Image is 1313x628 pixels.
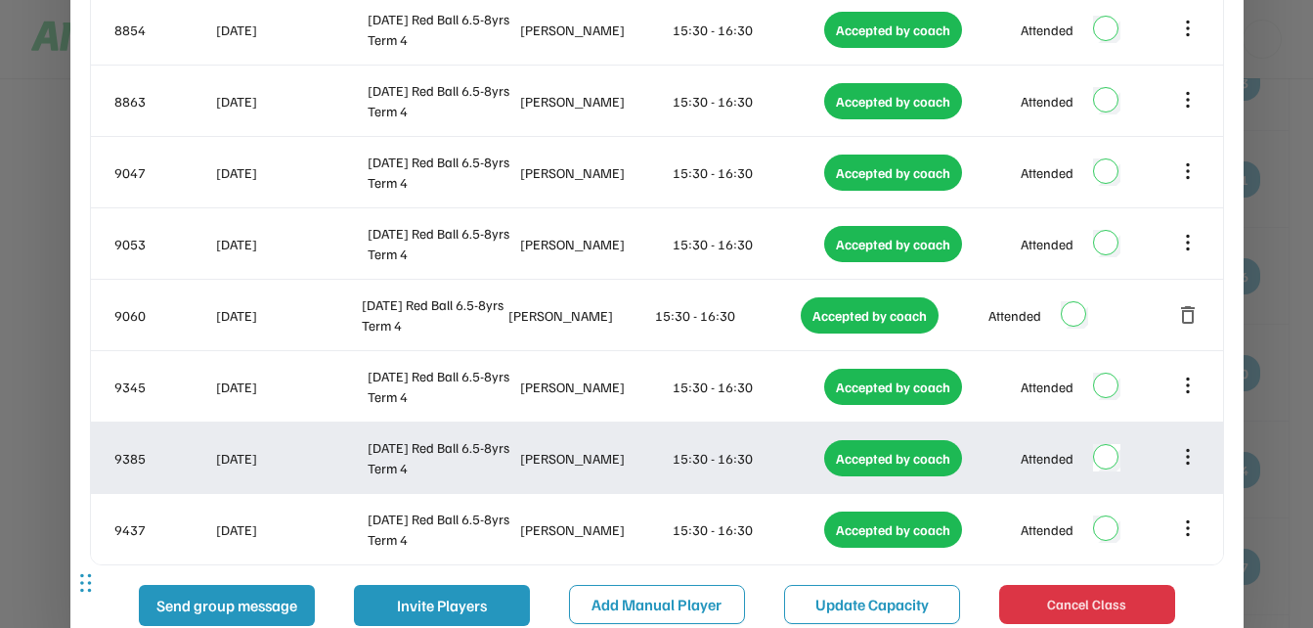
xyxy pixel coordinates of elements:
[368,152,516,193] div: [DATE] Red Ball 6.5-8yrs Term 4
[824,512,962,548] div: Accepted by coach
[1176,303,1200,327] button: delete
[1021,234,1073,254] div: Attended
[673,20,821,40] div: 15:30 - 16:30
[114,305,212,326] div: 9060
[520,448,669,469] div: [PERSON_NAME]
[569,585,745,624] button: Add Manual Player
[114,234,212,254] div: 9053
[216,234,365,254] div: [DATE]
[139,585,315,626] button: Send group message
[354,585,530,626] button: Invite Players
[520,377,669,397] div: [PERSON_NAME]
[673,91,821,112] div: 15:30 - 16:30
[216,519,365,540] div: [DATE]
[216,305,359,326] div: [DATE]
[824,83,962,119] div: Accepted by coach
[1021,448,1073,469] div: Attended
[673,519,821,540] div: 15:30 - 16:30
[673,377,821,397] div: 15:30 - 16:30
[114,377,212,397] div: 9345
[216,91,365,112] div: [DATE]
[114,91,212,112] div: 8863
[216,448,365,469] div: [DATE]
[824,12,962,48] div: Accepted by coach
[216,162,365,183] div: [DATE]
[114,519,212,540] div: 9437
[362,294,504,336] div: [DATE] Red Ball 6.5-8yrs Term 4
[824,369,962,405] div: Accepted by coach
[1021,377,1073,397] div: Attended
[114,162,212,183] div: 9047
[824,440,962,476] div: Accepted by coach
[520,20,669,40] div: [PERSON_NAME]
[520,234,669,254] div: [PERSON_NAME]
[673,234,821,254] div: 15:30 - 16:30
[216,20,365,40] div: [DATE]
[368,223,516,264] div: [DATE] Red Ball 6.5-8yrs Term 4
[673,162,821,183] div: 15:30 - 16:30
[824,226,962,262] div: Accepted by coach
[216,377,365,397] div: [DATE]
[655,305,798,326] div: 15:30 - 16:30
[988,305,1041,326] div: Attended
[520,519,669,540] div: [PERSON_NAME]
[368,366,516,407] div: [DATE] Red Ball 6.5-8yrs Term 4
[368,437,516,478] div: [DATE] Red Ball 6.5-8yrs Term 4
[520,91,669,112] div: [PERSON_NAME]
[368,80,516,121] div: [DATE] Red Ball 6.5-8yrs Term 4
[114,448,212,469] div: 9385
[368,509,516,550] div: [DATE] Red Ball 6.5-8yrs Term 4
[1021,519,1073,540] div: Attended
[801,297,939,334] div: Accepted by coach
[824,155,962,191] div: Accepted by coach
[1021,162,1073,183] div: Attended
[1021,91,1073,112] div: Attended
[114,20,212,40] div: 8854
[508,305,651,326] div: [PERSON_NAME]
[368,9,516,50] div: [DATE] Red Ball 6.5-8yrs Term 4
[520,162,669,183] div: [PERSON_NAME]
[673,448,821,469] div: 15:30 - 16:30
[999,585,1175,624] button: Cancel Class
[784,585,960,624] button: Update Capacity
[1021,20,1073,40] div: Attended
